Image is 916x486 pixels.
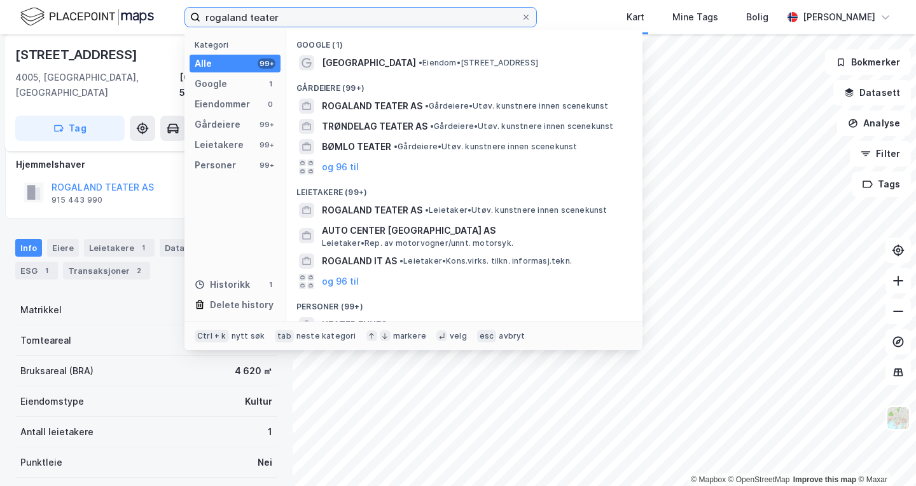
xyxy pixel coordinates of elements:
button: og 96 til [322,159,359,175]
div: 99+ [258,119,275,130]
a: Improve this map [793,475,856,484]
div: [PERSON_NAME] [803,10,875,25]
button: Datasett [833,80,911,105]
div: Leietakere [195,137,244,152]
div: neste kategori [296,331,356,341]
div: Gårdeiere (99+) [286,73,642,96]
span: • [389,320,393,329]
span: HEATER ENNES [322,317,387,332]
div: velg [450,331,467,341]
span: • [425,101,429,111]
span: AUTO CENTER [GEOGRAPHIC_DATA] AS [322,223,627,238]
div: Nei [258,455,272,470]
div: Google [195,76,227,91]
div: 99+ [258,160,275,170]
a: OpenStreetMap [728,475,790,484]
div: Tomteareal [20,333,71,348]
div: Punktleie [20,455,62,470]
span: TRØNDELAG TEATER AS [322,119,427,134]
div: 99+ [258,140,275,150]
button: Analyse [837,111,911,136]
div: [STREET_ADDRESS] [15,44,140,65]
div: Mine Tags [672,10,718,25]
span: BØMLO TEATER [322,139,391,154]
div: Info [15,239,42,257]
div: Kart [627,10,644,25]
div: [GEOGRAPHIC_DATA], 56/757 [179,70,277,100]
span: [GEOGRAPHIC_DATA] [322,55,416,71]
span: Gårdeiere • Utøv. kunstnere innen scenekunst [394,142,578,152]
span: ROGALAND TEATER AS [322,98,422,114]
div: Kontrollprogram for chat [852,425,916,486]
div: 2 [132,264,145,277]
div: 1 [40,264,53,277]
span: Gårdeiere • Utøv. kunstnere innen scenekunst [425,101,609,111]
div: 1 [265,280,275,290]
span: • [394,142,398,151]
a: Mapbox [691,475,726,484]
button: Bokmerker [825,50,911,75]
span: • [399,256,403,266]
div: 1 [268,424,272,440]
div: 915 443 990 [52,195,102,205]
div: 99+ [258,58,275,69]
button: og 96 til [322,274,359,289]
div: Alle [195,56,212,71]
span: • [425,205,429,215]
div: Personer (99+) [286,292,642,314]
span: Gårdeiere • Utøv. kunstnere innen scenekunst [430,121,614,132]
div: Bolig [746,10,768,25]
div: Bruksareal (BRA) [20,363,94,379]
div: Google (1) [286,30,642,53]
div: Ctrl + k [195,330,229,342]
div: markere [393,331,426,341]
div: avbryt [499,331,525,341]
div: Leietakere [84,239,155,257]
div: Kategori [195,40,281,50]
div: esc [477,330,497,342]
div: 1 [265,79,275,89]
img: Z [886,406,910,430]
span: ROGALAND IT AS [322,253,397,269]
div: 4005, [GEOGRAPHIC_DATA], [GEOGRAPHIC_DATA] [15,70,179,100]
div: Hjemmelshaver [16,157,277,172]
span: Leietaker • Rep. av motorvogner/unnt. motorsyk. [322,238,513,248]
div: Matrikkel [20,302,62,318]
div: nytt søk [232,331,265,341]
iframe: Chat Widget [852,425,916,486]
button: Tags [852,172,911,197]
span: ROGALAND TEATER AS [322,203,422,218]
div: Historikk [195,277,250,292]
div: Leietakere (99+) [286,177,642,200]
span: • [430,121,434,131]
img: logo.f888ab2527a4732fd821a326f86c7f29.svg [20,6,154,28]
div: ESG [15,262,58,280]
div: Datasett [160,239,223,257]
div: 4 620 ㎡ [235,363,272,379]
button: Tag [15,116,125,141]
span: Leietaker • Utøv. kunstnere innen scenekunst [425,205,607,215]
div: Delete history [210,297,274,313]
div: 0 [265,99,275,109]
input: Søk på adresse, matrikkel, gårdeiere, leietakere eller personer [200,8,521,27]
div: Antall leietakere [20,424,94,440]
span: Leietaker • Kons.virks. tilkn. informasj.tekn. [399,256,572,266]
div: Eiere [47,239,79,257]
div: Eiendomstype [20,394,84,409]
div: tab [275,330,294,342]
span: • [419,58,422,67]
button: Filter [850,141,911,166]
div: Gårdeiere [195,117,240,132]
span: Eiendom • [STREET_ADDRESS] [419,58,538,68]
div: Kultur [245,394,272,409]
div: 1 [137,241,149,254]
div: Personer [195,158,236,173]
div: Transaksjoner [63,262,150,280]
div: Eiendommer [195,97,250,112]
span: Person • [DATE] [389,320,452,330]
